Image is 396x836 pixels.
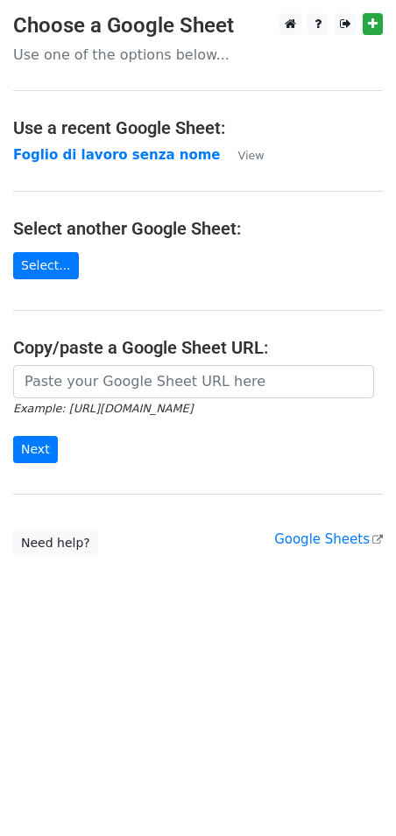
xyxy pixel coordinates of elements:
[13,337,383,358] h4: Copy/paste a Google Sheet URL:
[13,530,98,557] a: Need help?
[13,365,374,398] input: Paste your Google Sheet URL here
[13,46,383,64] p: Use one of the options below...
[13,252,79,279] a: Select...
[13,117,383,138] h4: Use a recent Google Sheet:
[13,436,58,463] input: Next
[274,531,383,547] a: Google Sheets
[13,13,383,39] h3: Choose a Google Sheet
[13,218,383,239] h4: Select another Google Sheet:
[238,149,265,162] small: View
[13,147,221,163] a: Foglio di lavoro senza nome
[13,402,193,415] small: Example: [URL][DOMAIN_NAME]
[221,147,265,163] a: View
